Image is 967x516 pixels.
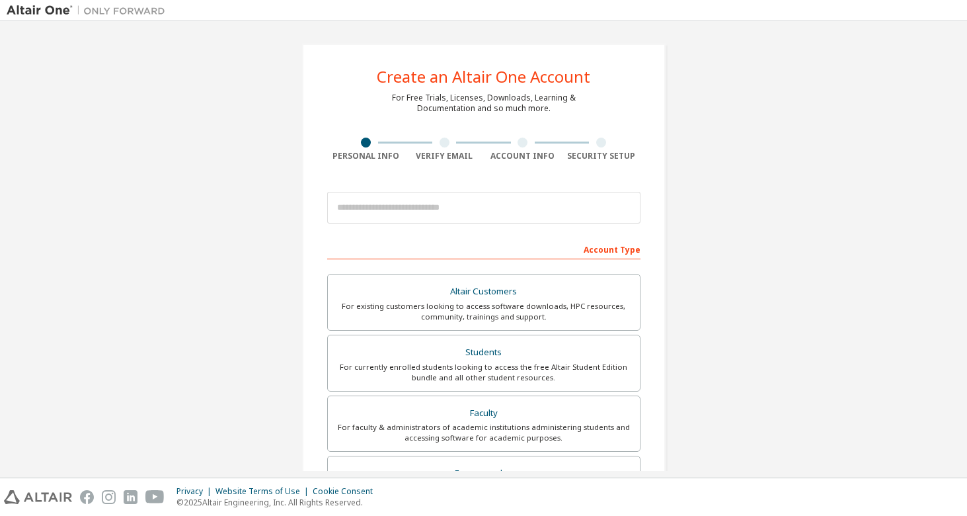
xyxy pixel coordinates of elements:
div: For existing customers looking to access software downloads, HPC resources, community, trainings ... [336,301,632,322]
div: Cookie Consent [313,486,381,497]
div: Website Terms of Use [215,486,313,497]
div: Personal Info [327,151,406,161]
img: altair_logo.svg [4,490,72,504]
div: Altair Customers [336,282,632,301]
img: instagram.svg [102,490,116,504]
div: For faculty & administrators of academic institutions administering students and accessing softwa... [336,422,632,443]
div: Account Info [484,151,562,161]
div: Students [336,343,632,362]
img: linkedin.svg [124,490,137,504]
div: Account Type [327,238,640,259]
div: Security Setup [562,151,640,161]
p: © 2025 Altair Engineering, Inc. All Rights Reserved. [176,497,381,508]
div: Everyone else [336,464,632,483]
div: For currently enrolled students looking to access the free Altair Student Edition bundle and all ... [336,362,632,383]
div: Create an Altair One Account [377,69,590,85]
img: facebook.svg [80,490,94,504]
div: Faculty [336,404,632,423]
img: Altair One [7,4,172,17]
div: Privacy [176,486,215,497]
div: Verify Email [405,151,484,161]
img: youtube.svg [145,490,165,504]
div: For Free Trials, Licenses, Downloads, Learning & Documentation and so much more. [392,93,576,114]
